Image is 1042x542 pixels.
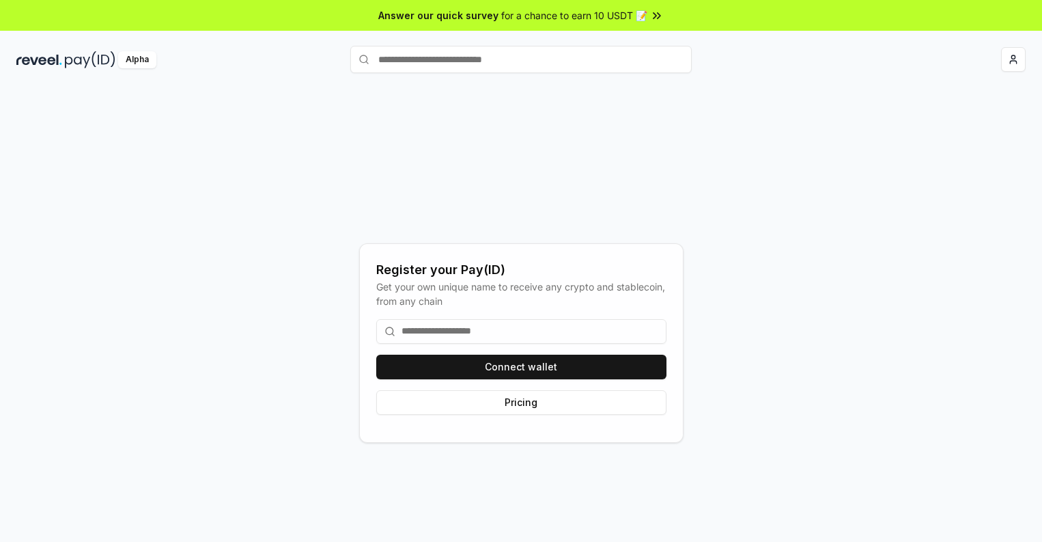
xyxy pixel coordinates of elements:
button: Connect wallet [376,355,666,379]
span: for a chance to earn 10 USDT 📝 [501,8,647,23]
div: Register your Pay(ID) [376,260,666,280]
img: reveel_dark [16,51,62,68]
span: Answer our quick survey [378,8,498,23]
div: Alpha [118,51,156,68]
div: Get your own unique name to receive any crypto and stablecoin, from any chain [376,280,666,308]
img: pay_id [65,51,115,68]
button: Pricing [376,390,666,415]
